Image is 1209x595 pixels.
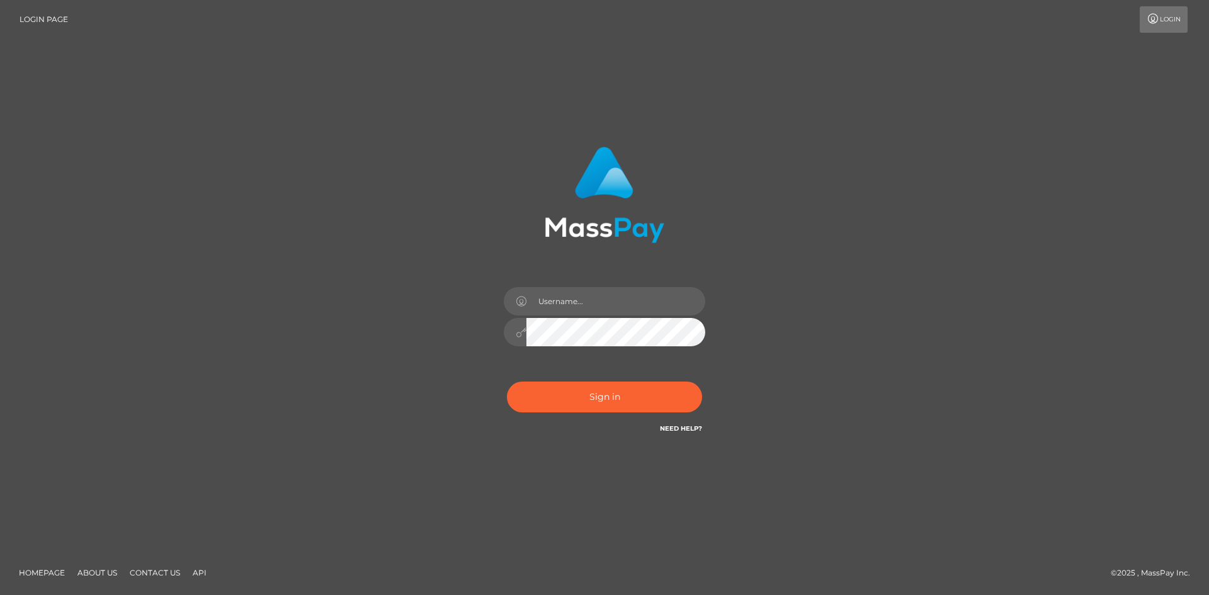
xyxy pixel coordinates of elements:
a: Homepage [14,563,70,582]
input: Username... [526,287,705,315]
div: © 2025 , MassPay Inc. [1111,566,1200,580]
a: Contact Us [125,563,185,582]
a: About Us [72,563,122,582]
button: Sign in [507,382,702,412]
a: API [188,563,212,582]
a: Need Help? [660,424,702,433]
a: Login Page [20,6,68,33]
img: MassPay Login [545,147,664,243]
a: Login [1140,6,1188,33]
